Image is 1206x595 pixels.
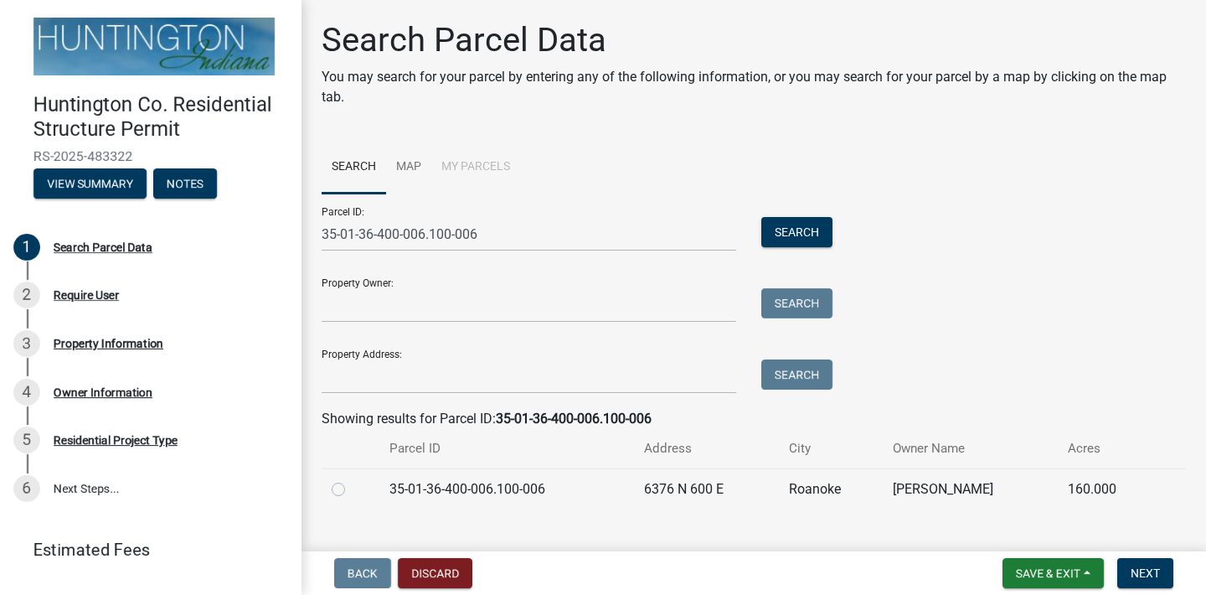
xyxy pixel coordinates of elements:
[33,168,147,199] button: View Summary
[54,241,152,253] div: Search Parcel Data
[379,429,634,468] th: Parcel ID
[386,141,431,194] a: Map
[33,93,288,142] h4: Huntington Co. Residential Structure Permit
[761,288,832,318] button: Search
[334,558,391,588] button: Back
[634,429,778,468] th: Address
[1131,567,1160,580] span: Next
[13,533,275,567] a: Estimated Fees
[1117,558,1173,588] button: Next
[779,468,883,510] td: Roanoke
[33,18,275,75] img: Huntington County, Indiana
[761,217,832,247] button: Search
[54,434,178,446] div: Residential Project Type
[883,429,1057,468] th: Owner Name
[13,234,40,261] div: 1
[322,409,1186,429] div: Showing results for Parcel ID:
[54,289,119,301] div: Require User
[779,429,883,468] th: City
[379,468,634,510] td: 35-01-36-400-006.100-006
[883,468,1057,510] td: [PERSON_NAME]
[153,168,217,199] button: Notes
[496,411,652,427] strong: 35-01-36-400-006.100-006
[1016,567,1080,580] span: Save & Exit
[322,67,1186,107] p: You may search for your parcel by entering any of the following information, or you may search fo...
[153,178,217,191] wm-modal-confirm: Notes
[13,330,40,357] div: 3
[33,148,268,164] span: RS-2025-483322
[13,379,40,406] div: 4
[13,475,40,502] div: 6
[13,427,40,453] div: 5
[33,178,147,191] wm-modal-confirm: Summary
[13,282,40,308] div: 2
[1058,429,1157,468] th: Acres
[54,338,163,349] div: Property Information
[348,567,378,580] span: Back
[322,141,386,194] a: Search
[634,468,778,510] td: 6376 N 600 E
[322,20,1186,60] h1: Search Parcel Data
[761,360,832,390] button: Search
[54,386,152,398] div: Owner Information
[1002,558,1104,588] button: Save & Exit
[1058,468,1157,510] td: 160.000
[398,558,472,588] button: Discard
